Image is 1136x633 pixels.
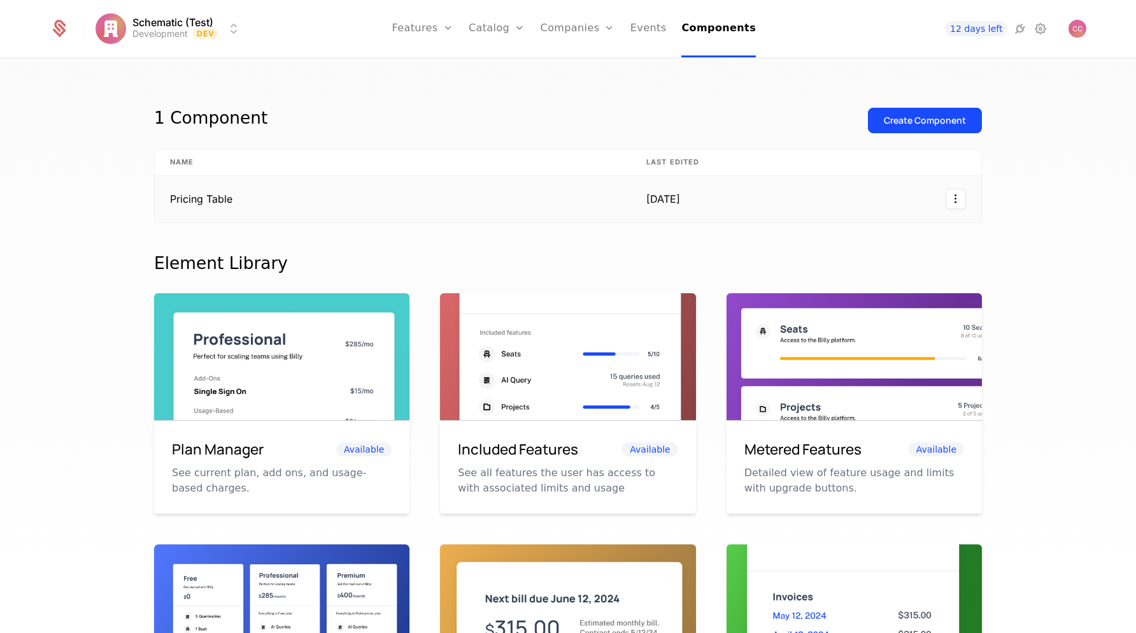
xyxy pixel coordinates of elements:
[909,442,964,456] span: Available
[744,465,964,496] p: Detailed view of feature usage and limits with upgrade buttons.
[336,442,392,456] span: Available
[154,253,982,273] div: Element Library
[868,108,982,133] button: Create Component
[458,439,578,460] h6: Included Features
[99,15,242,43] button: Select environment
[622,442,678,456] span: Available
[193,29,219,39] span: Dev
[946,189,966,209] button: Select action
[172,439,264,460] h6: Plan Manager
[155,176,631,222] td: Pricing Table
[1069,20,1086,38] button: Open user button
[884,114,966,127] div: Create Component
[172,465,392,496] p: See current plan, add ons, and usage-based charges.
[945,21,1007,36] a: 12 days left
[154,108,267,133] div: 1 Component
[132,17,213,27] span: Schematic (Test)
[744,439,862,460] h6: Metered Features
[1033,21,1048,36] a: Settings
[155,149,631,176] th: Name
[1012,21,1028,36] a: Integrations
[458,465,678,496] p: See all features the user has access to with associated limits and usage
[631,149,720,176] th: Last edited
[132,27,188,40] div: Development
[646,191,705,207] div: [DATE]
[1069,20,1086,38] img: Cole Chrzan
[96,13,126,44] img: Schematic (Test)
